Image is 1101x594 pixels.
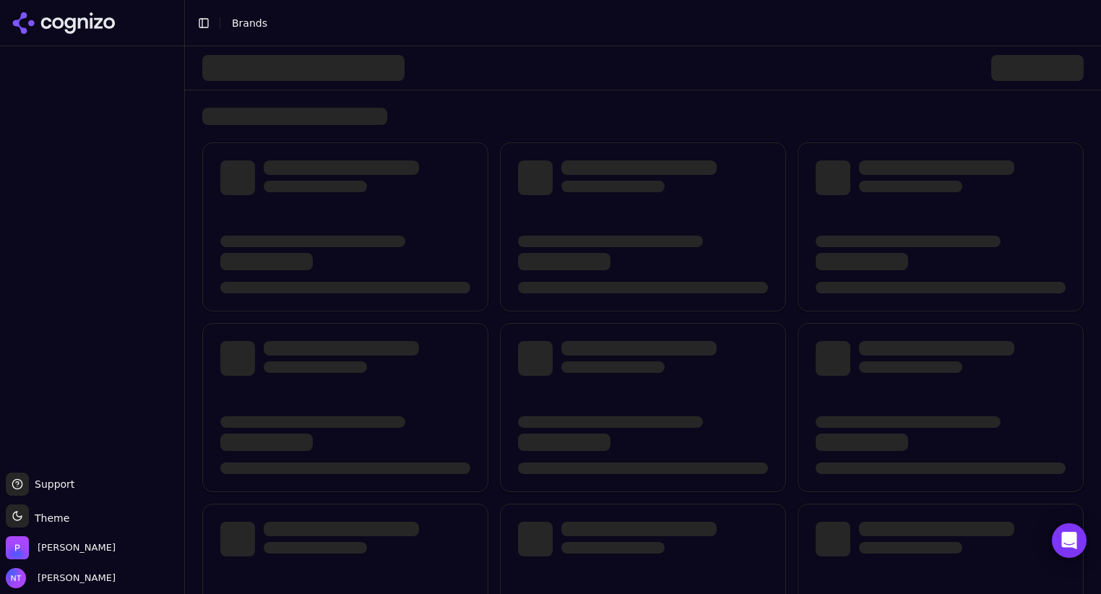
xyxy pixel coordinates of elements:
[6,536,29,559] img: Perrill
[38,541,116,554] span: Perrill
[29,512,69,524] span: Theme
[6,536,116,559] button: Open organization switcher
[232,17,267,29] span: Brands
[29,477,74,491] span: Support
[232,16,1061,30] nav: breadcrumb
[1052,523,1087,558] div: Open Intercom Messenger
[6,568,116,588] button: Open user button
[32,572,116,585] span: [PERSON_NAME]
[6,568,26,588] img: Nate Tower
